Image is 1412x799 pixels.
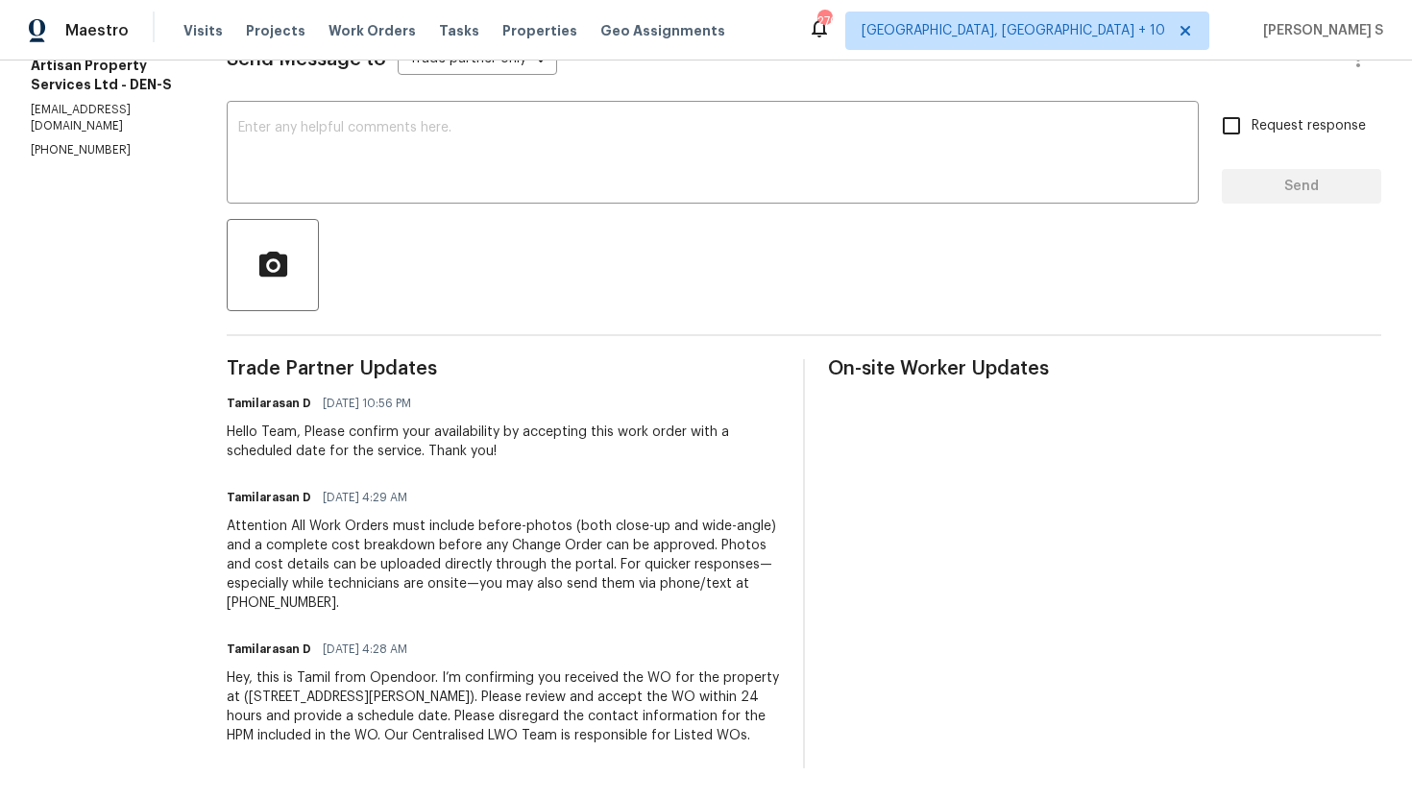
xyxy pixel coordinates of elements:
[329,21,416,40] span: Work Orders
[323,640,407,659] span: [DATE] 4:28 AM
[227,488,311,507] h6: Tamilarasan D
[65,21,129,40] span: Maestro
[1252,116,1366,136] span: Request response
[183,21,223,40] span: Visits
[227,640,311,659] h6: Tamilarasan D
[1255,21,1383,40] span: [PERSON_NAME] S
[862,21,1165,40] span: [GEOGRAPHIC_DATA], [GEOGRAPHIC_DATA] + 10
[31,142,181,158] p: [PHONE_NUMBER]
[323,394,411,413] span: [DATE] 10:56 PM
[227,423,780,461] div: Hello Team, Please confirm your availability by accepting this work order with a scheduled date f...
[502,21,577,40] span: Properties
[439,24,479,37] span: Tasks
[600,21,725,40] span: Geo Assignments
[227,394,311,413] h6: Tamilarasan D
[227,359,780,378] span: Trade Partner Updates
[227,668,780,745] div: Hey, this is Tamil from Opendoor. I’m confirming you received the WO for the property at ([STREET...
[31,102,181,134] p: [EMAIL_ADDRESS][DOMAIN_NAME]
[323,488,407,507] span: [DATE] 4:29 AM
[246,21,305,40] span: Projects
[828,359,1381,378] span: On-site Worker Updates
[817,12,831,31] div: 270
[227,517,780,613] div: Attention All Work Orders must include before-photos (both close-up and wide-angle) and a complet...
[31,56,181,94] h5: Artisan Property Services Ltd - DEN-S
